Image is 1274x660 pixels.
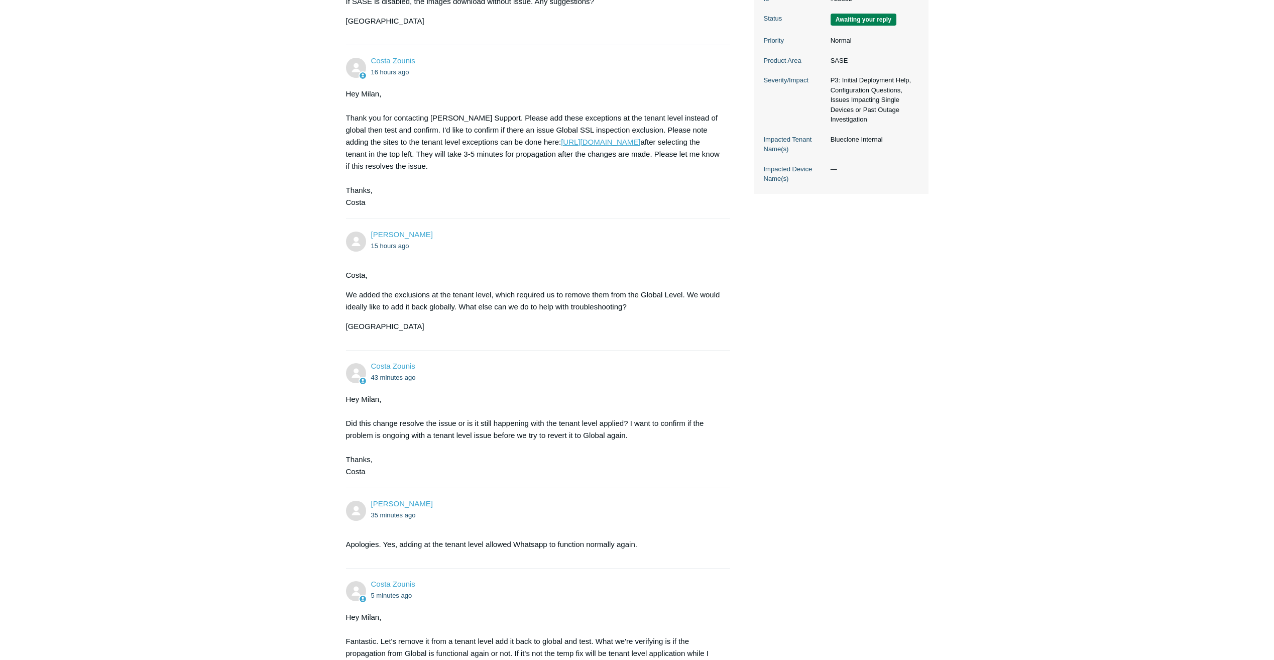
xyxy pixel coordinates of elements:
dt: Impacted Tenant Name(s) [764,135,826,154]
time: 10/09/2025, 10:56 [371,592,412,599]
a: Costa Zounis [371,362,415,370]
p: Apologies. Yes, adding at the tenant level allowed Whatsapp to function normally again. [346,538,721,551]
p: Costa, [346,269,721,281]
dd: Blueclone Internal [826,135,918,145]
time: 10/08/2025, 18:39 [371,68,409,76]
dd: SASE [826,56,918,66]
dt: Product Area [764,56,826,66]
time: 10/08/2025, 19:06 [371,242,409,250]
a: Costa Zounis [371,580,415,588]
dt: Status [764,14,826,24]
span: We are waiting for you to respond [831,14,896,26]
dt: Priority [764,36,826,46]
p: [GEOGRAPHIC_DATA] [346,320,721,333]
a: Costa Zounis [371,56,415,65]
div: Hey Milan, Thank you for contacting [PERSON_NAME] Support. Please add these exceptions at the ten... [346,88,721,208]
div: Hey Milan, Did this change resolve the issue or is it still happening with the tenant level appli... [346,393,721,478]
time: 10/09/2025, 10:18 [371,374,416,381]
span: Milan Baria [371,230,433,239]
p: [GEOGRAPHIC_DATA] [346,15,721,27]
dt: Impacted Device Name(s) [764,164,826,184]
dt: Severity/Impact [764,75,826,85]
p: We added the exclusions at the tenant level, which required us to remove them from the Global Lev... [346,289,721,313]
dd: P3: Initial Deployment Help, Configuration Questions, Issues Impacting Single Devices or Past Out... [826,75,918,125]
a: [URL][DOMAIN_NAME] [561,138,640,146]
a: [PERSON_NAME] [371,230,433,239]
dd: — [826,164,918,174]
a: [PERSON_NAME] [371,499,433,508]
time: 10/09/2025, 10:26 [371,511,416,519]
span: Milan Baria [371,499,433,508]
dd: Normal [826,36,918,46]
